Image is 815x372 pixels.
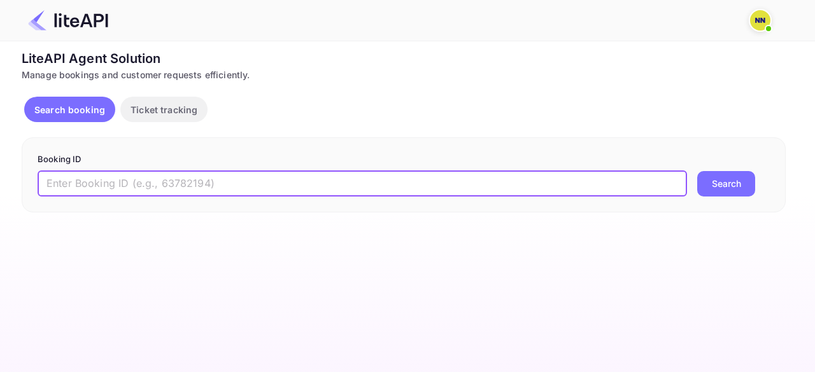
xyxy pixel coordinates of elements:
div: LiteAPI Agent Solution [22,49,786,68]
p: Ticket tracking [131,103,197,116]
button: Search [697,171,755,196]
div: Manage bookings and customer requests efficiently. [22,68,786,81]
img: LiteAPI Logo [28,10,108,31]
p: Search booking [34,103,105,116]
img: N/A N/A [750,10,770,31]
input: Enter Booking ID (e.g., 63782194) [38,171,687,196]
p: Booking ID [38,153,770,166]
